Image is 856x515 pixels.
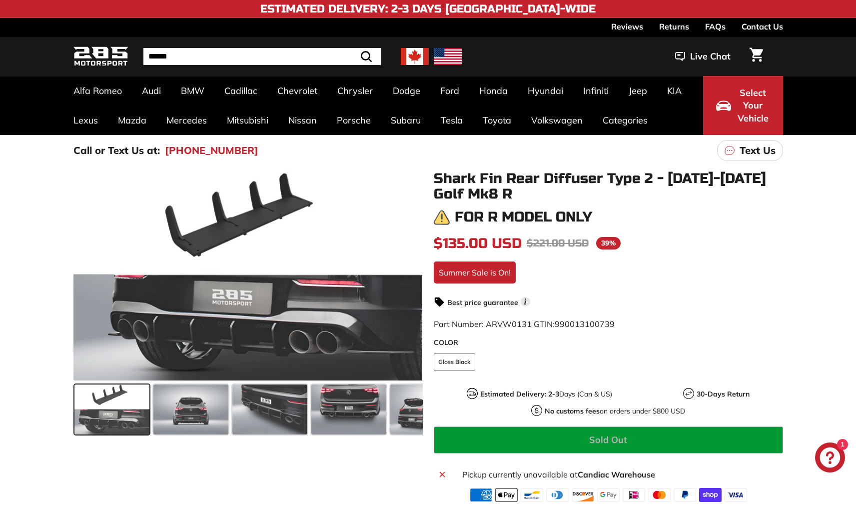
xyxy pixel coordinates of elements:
a: FAQs [705,18,726,35]
a: Volkswagen [521,105,593,135]
a: Porsche [327,105,381,135]
button: Sold Out [434,426,783,453]
input: Search [143,48,381,65]
img: paypal [674,488,696,502]
span: $221.00 USD [527,237,589,249]
a: Mercedes [156,105,217,135]
p: on orders under $800 USD [545,406,685,416]
span: $135.00 USD [434,235,522,252]
p: Days (Can & US) [480,389,612,399]
img: warning.png [434,209,450,225]
a: Jeep [619,76,657,105]
span: Live Chat [690,50,731,63]
p: Pickup currently unavailable at [462,468,777,480]
span: Part Number: ARVW0131 GTIN: [434,319,615,329]
a: Lexus [63,105,108,135]
a: Returns [659,18,689,35]
a: BMW [171,76,214,105]
strong: Estimated Delivery: 2-3 [480,389,559,398]
a: Alfa Romeo [63,76,132,105]
a: Honda [469,76,518,105]
strong: 30-Days Return [697,389,750,398]
a: Text Us [717,140,783,161]
a: Categories [593,105,658,135]
a: Nissan [278,105,327,135]
img: discover [572,488,594,502]
strong: No customs fees [545,406,600,415]
a: Mitsubishi [217,105,278,135]
a: Toyota [473,105,521,135]
h3: For R model only [455,209,592,225]
strong: Best price guarantee [447,298,518,307]
button: Select Your Vehicle [703,76,783,135]
a: Hyundai [518,76,573,105]
button: Live Chat [662,44,744,69]
a: Audi [132,76,171,105]
div: Summer Sale is On! [434,261,516,283]
a: Chrysler [327,76,383,105]
img: ideal [623,488,645,502]
a: Cadillac [214,76,267,105]
a: Subaru [381,105,431,135]
p: Text Us [740,143,776,158]
span: Select Your Vehicle [736,86,770,125]
img: google_pay [597,488,620,502]
img: american_express [470,488,492,502]
a: Ford [430,76,469,105]
h1: Shark Fin Rear Diffuser Type 2 - [DATE]-[DATE] Golf Mk8 R [434,171,783,202]
span: i [521,297,530,306]
img: apple_pay [495,488,518,502]
img: diners_club [546,488,569,502]
p: Call or Text Us at: [73,143,160,158]
a: Tesla [431,105,473,135]
a: Dodge [383,76,430,105]
img: visa [725,488,747,502]
a: Chevrolet [267,76,327,105]
img: bancontact [521,488,543,502]
img: Logo_285_Motorsport_areodynamics_components [73,45,128,68]
a: KIA [657,76,692,105]
a: Infiniti [573,76,619,105]
a: Mazda [108,105,156,135]
span: 990013100739 [555,319,615,329]
a: Contact Us [742,18,783,35]
a: Cart [744,39,769,73]
span: Sold Out [589,434,627,445]
a: Reviews [611,18,643,35]
label: COLOR [434,337,783,348]
a: [PHONE_NUMBER] [165,143,258,158]
inbox-online-store-chat: Shopify online store chat [812,442,848,475]
strong: Candiac Warehouse [578,469,655,479]
span: 39% [596,237,621,249]
h4: Estimated Delivery: 2-3 Days [GEOGRAPHIC_DATA]-Wide [260,3,596,15]
img: master [648,488,671,502]
img: shopify_pay [699,488,722,502]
